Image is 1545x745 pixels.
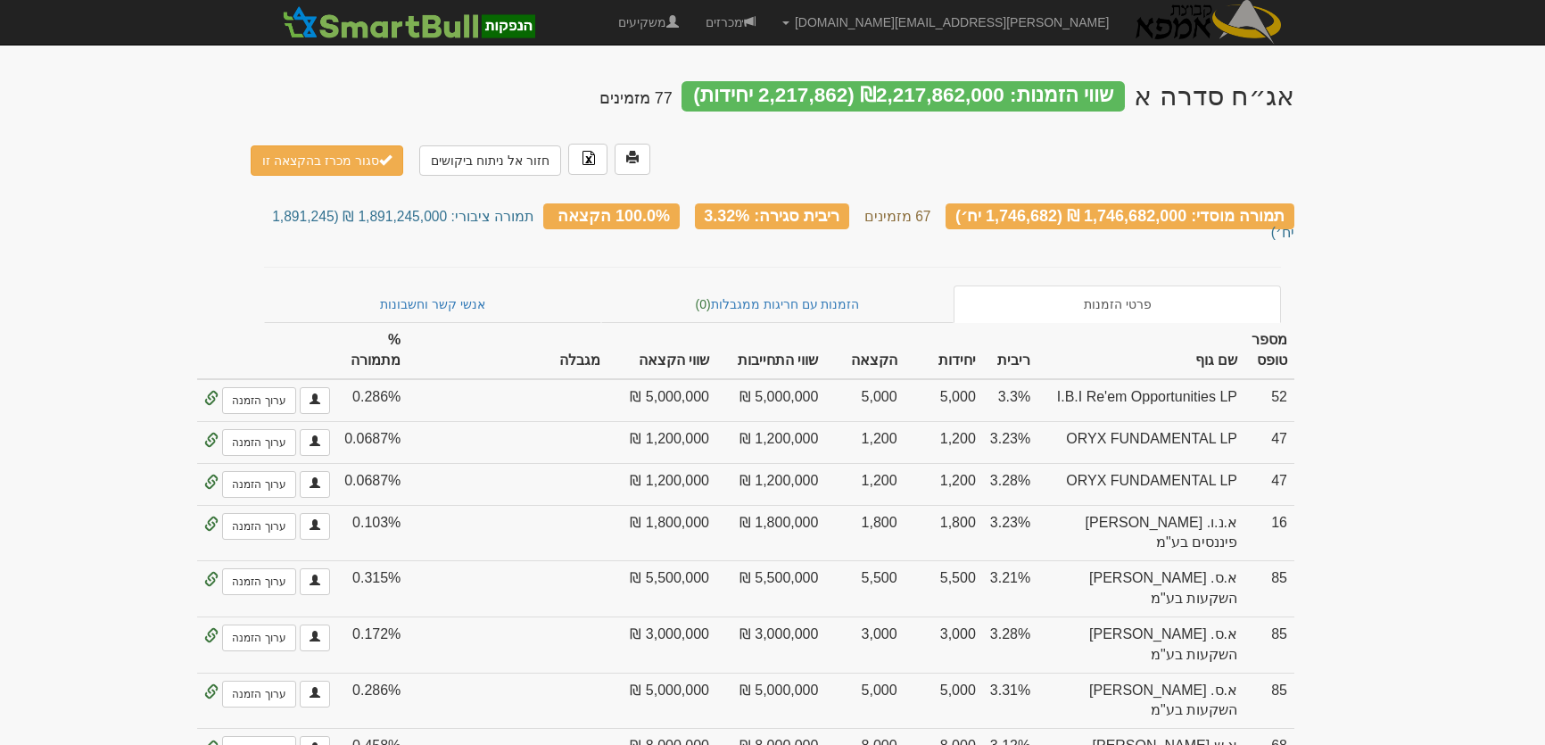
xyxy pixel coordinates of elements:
td: 0.286% [337,673,408,729]
td: א.ס. [PERSON_NAME] השקעות בע"מ [1037,617,1244,673]
td: א.ס. [PERSON_NAME] השקעות בע"מ [1037,561,1244,617]
td: 3.31% [983,673,1037,729]
td: 1,200 [905,421,983,463]
td: 1,800 [825,505,904,561]
td: 3.21% [983,561,1037,617]
a: ערוך הזמנה [222,471,295,498]
td: 47 [1244,421,1294,463]
td: 5,500,000 ₪ [716,561,825,617]
td: 3.3% [983,379,1037,422]
td: 1,200,000 ₪ [607,421,716,463]
td: 5,000,000 ₪ [716,379,825,422]
a: חזור אל ניתוח ביקושים [419,145,561,176]
th: יחידות [905,323,983,379]
td: 16 [1244,505,1294,561]
td: 1,200,000 ₪ [716,463,825,505]
a: ערוך הזמנה [222,568,295,595]
span: הזמנה אונליין [204,392,219,406]
a: ערוך הזמנה [222,625,295,651]
td: 5,500 [825,561,904,617]
td: 3,000,000 ₪ [716,617,825,673]
a: הזמנות עם חריגות ממגבלות(0) [601,286,954,323]
a: אנשי קשר וחשבונות [264,286,601,323]
td: 0.286% [337,379,408,422]
td: 1,800 [905,505,983,561]
a: ערוך הזמנה [222,513,295,540]
img: excel-file-black.png [582,151,596,165]
span: 100.0% הקצאה כולל מגבלות [558,207,670,225]
th: שם גוף [1037,323,1244,379]
h4: 77 מזמינים [599,90,673,108]
th: הקצאה [825,323,904,379]
td: 1,800,000 ₪ [607,505,716,561]
td: I.B.I Re'em Opportunities LP [1037,379,1244,422]
td: 5,000 [825,379,904,422]
td: 1,800,000 ₪ [716,505,825,561]
td: 5,500 [905,561,983,617]
small: תמורה ציבורי: 1,891,245,000 ₪ (1,891,245 יח׳) [272,209,1294,240]
div: ריבית סגירה: 3.32% [695,203,850,229]
th: % מתמורה [337,323,408,379]
td: 5,000 [905,379,983,422]
td: 5,000,000 ₪ [607,379,716,422]
td: 3.28% [983,617,1037,673]
td: 3.23% [983,505,1037,561]
td: 1,200 [905,463,983,505]
td: 5,000,000 ₪ [716,673,825,729]
td: 0.315% [337,561,408,617]
div: תמורה מוסדי: 1,746,682,000 ₪ (1,746,682 יח׳) [946,203,1294,229]
span: הזמנה אונליין [204,476,219,490]
th: שווי התחייבות [716,323,825,379]
th: מגבלה [408,323,607,379]
a: ערוך הזמנה [222,681,295,708]
td: 5,500,000 ₪ [607,561,716,617]
td: 47 [1244,463,1294,505]
td: 85 [1244,561,1294,617]
small: 67 מזמינים [864,209,931,224]
td: ORYX FUNDAMENTAL LP [1037,421,1244,463]
td: 85 [1244,617,1294,673]
div: אמפא בע"מ - אג״ח (סדרה א) - הנפקה לציבור [1134,81,1294,111]
td: 3.23% [983,421,1037,463]
td: 1,200 [825,421,904,463]
td: 3,000 [825,617,904,673]
td: 0.0687% [337,421,408,463]
td: 1,200,000 ₪ [607,463,716,505]
th: ריבית [983,323,1037,379]
td: 85 [1244,673,1294,729]
span: הזמנה אונליין [204,629,219,643]
td: ORYX FUNDAMENTAL LP [1037,463,1244,505]
td: 52 [1244,379,1294,422]
span: הזמנה אונליין [204,434,219,448]
td: 3.28% [983,463,1037,505]
td: 3,000,000 ₪ [607,617,716,673]
img: סמארטבול - מערכת לניהול הנפקות [277,4,540,40]
a: פרטי הזמנות [954,286,1281,323]
td: 1,200 [825,463,904,505]
span: הזמנה אונליין [204,517,219,532]
td: א.ס. [PERSON_NAME] השקעות בע"מ [1037,673,1244,729]
td: 3,000 [905,617,983,673]
button: סגור מכרז בהקצאה זו [251,145,403,176]
td: 0.172% [337,617,408,673]
td: 1,200,000 ₪ [716,421,825,463]
a: ערוך הזמנה [222,387,295,414]
td: 0.103% [337,505,408,561]
a: ערוך הזמנה [222,429,295,456]
td: 5,000,000 ₪ [607,673,716,729]
span: הזמנה אונליין [204,685,219,699]
td: 5,000 [905,673,983,729]
th: מספר טופס [1244,323,1294,379]
span: הזמנה אונליין [204,573,219,587]
div: שווי הזמנות: ₪2,217,862,000 (2,217,862 יחידות) [682,81,1126,112]
td: א.נ.ו. [PERSON_NAME] פיננסים בע"מ [1037,505,1244,561]
th: שווי הקצאה [607,323,716,379]
td: 0.0687% [337,463,408,505]
span: (0) [696,297,711,311]
td: 5,000 [825,673,904,729]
